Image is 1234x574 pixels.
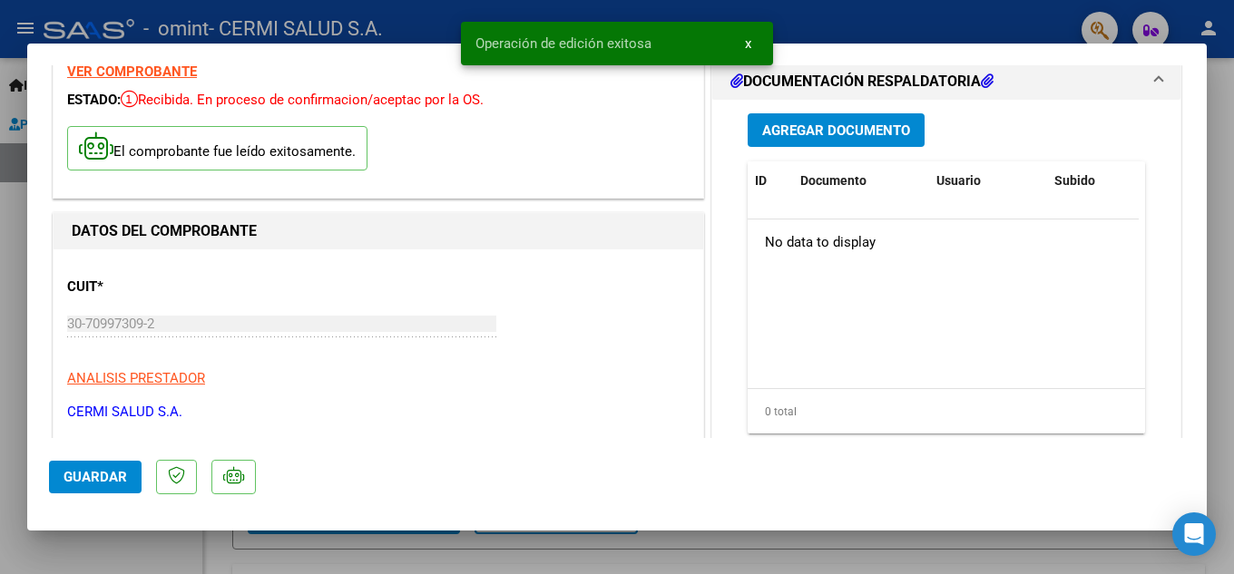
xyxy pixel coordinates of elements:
[67,370,205,386] span: ANALISIS PRESTADOR
[745,35,751,52] span: x
[67,277,254,297] p: CUIT
[475,34,651,53] span: Operación de edición exitosa
[72,222,257,239] strong: DATOS DEL COMPROBANTE
[121,92,484,108] span: Recibida. En proceso de confirmacion/aceptac por la OS.
[730,71,994,92] h1: DOCUMENTACIÓN RESPALDATORIA
[748,389,1145,434] div: 0 total
[793,161,929,200] datatable-header-cell: Documento
[67,63,197,80] a: VER COMPROBANTE
[64,469,127,485] span: Guardar
[49,461,142,493] button: Guardar
[1054,173,1095,188] span: Subido
[936,173,981,188] span: Usuario
[730,27,766,60] button: x
[1172,512,1216,556] div: Open Intercom Messenger
[800,173,867,188] span: Documento
[712,100,1180,476] div: DOCUMENTACIÓN RESPALDATORIA
[762,122,910,139] span: Agregar Documento
[929,161,1047,200] datatable-header-cell: Usuario
[67,402,690,423] p: CERMI SALUD S.A.
[1047,161,1138,200] datatable-header-cell: Subido
[1138,161,1229,200] datatable-header-cell: Acción
[748,113,925,147] button: Agregar Documento
[712,63,1180,100] mat-expansion-panel-header: DOCUMENTACIÓN RESPALDATORIA
[67,126,367,170] p: El comprobante fue leído exitosamente.
[748,219,1139,265] div: No data to display
[748,161,793,200] datatable-header-cell: ID
[755,173,767,188] span: ID
[67,92,121,108] span: ESTADO:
